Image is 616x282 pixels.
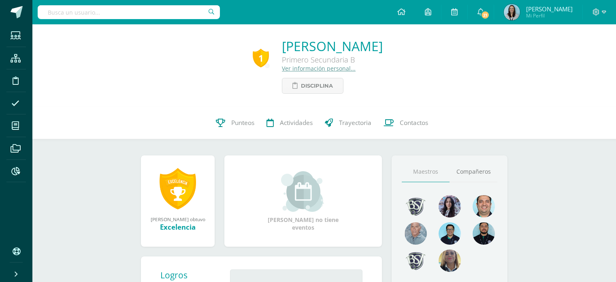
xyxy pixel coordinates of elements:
[319,107,377,139] a: Trayectoria
[439,250,461,272] img: aa9857ee84d8eb936f6c1e33e7ea3df6.png
[253,49,269,67] div: 1
[526,5,573,13] span: [PERSON_NAME]
[260,107,319,139] a: Actividades
[473,195,495,217] img: 677c00e80b79b0324b531866cf3fa47b.png
[450,161,497,182] a: Compañeros
[481,11,490,19] span: 21
[282,55,383,65] div: Primero Secundaria B
[210,107,260,139] a: Punteos
[281,171,325,212] img: event_small.png
[282,78,343,94] a: Disciplina
[405,195,427,217] img: 9eafe38a88bfc982dd86854cc727d639.png
[405,250,427,272] img: d483e71d4e13296e0ce68ead86aec0b8.png
[282,65,356,72] a: Ver información personal...
[377,107,434,139] a: Contactos
[149,216,207,222] div: [PERSON_NAME] obtuvo
[473,222,495,245] img: 2207c9b573316a41e74c87832a091651.png
[504,4,520,20] img: 5a6f75ce900a0f7ea551130e923f78ee.png
[282,37,383,55] a: [PERSON_NAME]
[339,118,371,127] span: Trayectoria
[402,161,450,182] a: Maestros
[263,171,344,231] div: [PERSON_NAME] no tiene eventos
[38,5,220,19] input: Busca un usuario...
[301,78,333,93] span: Disciplina
[149,222,207,232] div: Excelencia
[405,222,427,245] img: 55ac31a88a72e045f87d4a648e08ca4b.png
[160,269,224,281] div: Logros
[231,118,254,127] span: Punteos
[439,222,461,245] img: d220431ed6a2715784848fdc026b3719.png
[526,12,573,19] span: Mi Perfil
[400,118,428,127] span: Contactos
[280,118,313,127] span: Actividades
[439,195,461,217] img: 31702bfb268df95f55e840c80866a926.png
